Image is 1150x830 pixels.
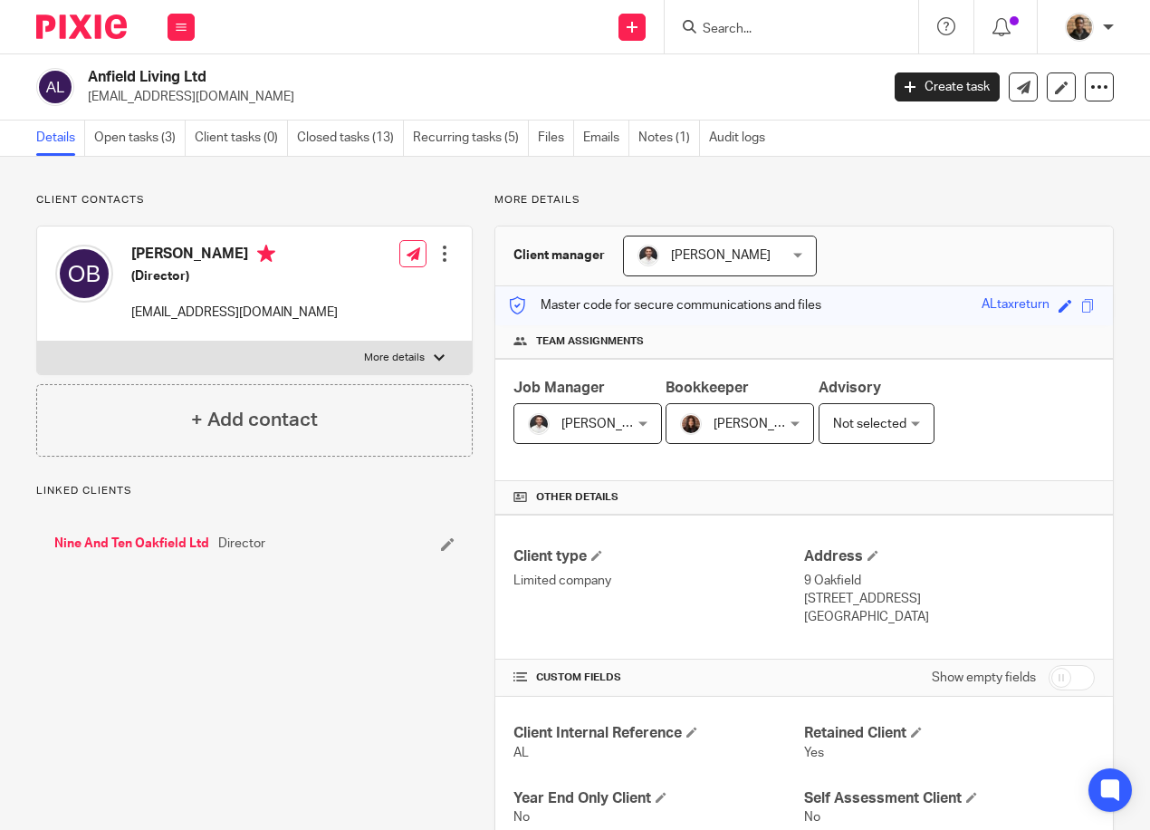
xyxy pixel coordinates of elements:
[297,121,404,156] a: Closed tasks (13)
[538,121,574,156] a: Files
[513,724,804,743] h4: Client Internal Reference
[36,484,473,498] p: Linked clients
[257,245,275,263] i: Primary
[513,246,605,265] h3: Client manager
[513,381,605,395] span: Job Manager
[804,590,1095,608] p: [STREET_ADDRESS]
[536,334,644,349] span: Team assignments
[513,547,804,566] h4: Client type
[131,304,338,322] p: [EMAIL_ADDRESS][DOMAIN_NAME]
[513,811,530,824] span: No
[513,671,804,685] h4: CUSTOM FIELDS
[36,14,127,39] img: Pixie
[804,789,1095,808] h4: Self Assessment Client
[509,296,821,314] p: Master code for secure communications and files
[536,490,618,505] span: Other details
[131,267,338,285] h5: (Director)
[54,535,209,553] a: Nine And Ten Oakfield Ltd
[804,547,1095,566] h4: Address
[982,295,1049,316] div: ALtaxreturn
[714,418,813,430] span: [PERSON_NAME]
[36,121,85,156] a: Details
[833,418,906,430] span: Not selected
[709,121,774,156] a: Audit logs
[494,193,1114,207] p: More details
[88,88,867,106] p: [EMAIL_ADDRESS][DOMAIN_NAME]
[895,72,1000,101] a: Create task
[55,245,113,303] img: svg%3E
[413,121,529,156] a: Recurring tasks (5)
[680,413,702,435] img: Headshot.jpg
[191,406,318,434] h4: + Add contact
[513,572,804,590] p: Limited company
[819,381,881,395] span: Advisory
[666,381,749,395] span: Bookkeeper
[637,245,659,266] img: dom%20slack.jpg
[804,747,824,759] span: Yes
[638,121,700,156] a: Notes (1)
[701,22,864,38] input: Search
[364,351,425,365] p: More details
[932,669,1036,687] label: Show empty fields
[804,572,1095,590] p: 9 Oakfield
[36,68,74,106] img: svg%3E
[218,535,265,553] span: Director
[528,413,550,435] img: dom%20slack.jpg
[513,789,804,808] h4: Year End Only Client
[804,608,1095,626] p: [GEOGRAPHIC_DATA]
[513,747,529,759] span: AL
[131,245,338,267] h4: [PERSON_NAME]
[804,724,1095,743] h4: Retained Client
[36,193,473,207] p: Client contacts
[1065,13,1094,42] img: WhatsApp%20Image%202025-04-23%20.jpg
[94,121,186,156] a: Open tasks (3)
[671,249,771,262] span: [PERSON_NAME]
[195,121,288,156] a: Client tasks (0)
[561,418,661,430] span: [PERSON_NAME]
[583,121,629,156] a: Emails
[88,68,712,87] h2: Anfield Living Ltd
[804,811,820,824] span: No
